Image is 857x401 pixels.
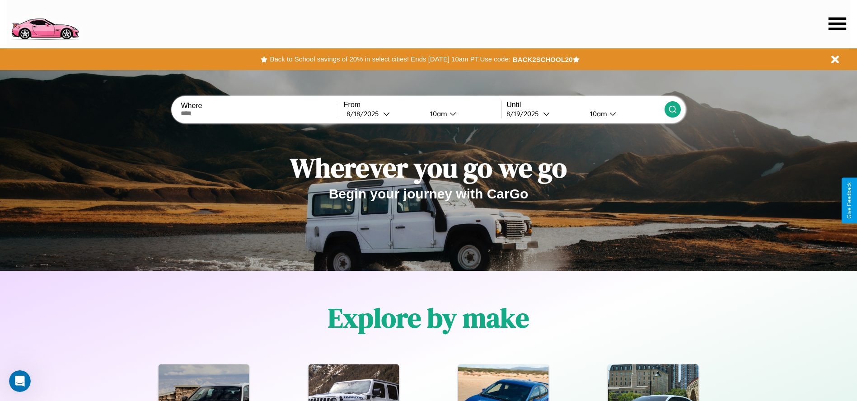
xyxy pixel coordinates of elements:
[423,109,502,118] button: 10am
[181,102,338,110] label: Where
[426,109,450,118] div: 10am
[344,109,423,118] button: 8/18/2025
[344,101,501,109] label: From
[7,5,83,42] img: logo
[267,53,512,66] button: Back to School savings of 20% in select cities! Ends [DATE] 10am PT.Use code:
[583,109,665,118] button: 10am
[506,101,664,109] label: Until
[506,109,543,118] div: 8 / 19 / 2025
[328,299,529,336] h1: Explore by make
[347,109,383,118] div: 8 / 18 / 2025
[585,109,609,118] div: 10am
[846,182,852,219] div: Give Feedback
[9,370,31,392] iframe: Intercom live chat
[513,56,573,63] b: BACK2SCHOOL20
